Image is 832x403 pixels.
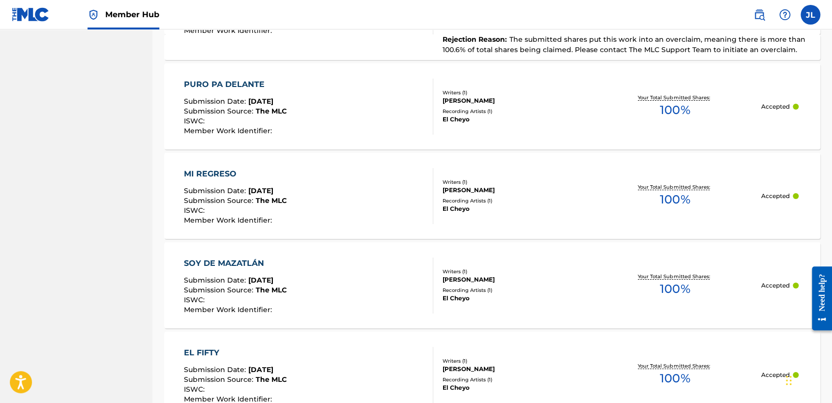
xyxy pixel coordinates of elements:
[443,268,589,275] div: Writers ( 1 )
[184,79,287,90] div: PURO PA DELANTE
[184,258,287,269] div: SOY DE MAZATLÁN
[12,7,50,22] img: MLC Logo
[638,273,712,280] p: Your Total Submitted Shares:
[248,97,273,106] span: [DATE]
[184,305,274,314] span: Member Work Identifier :
[443,178,589,186] div: Writers ( 1 )
[443,96,589,105] div: [PERSON_NAME]
[184,385,207,394] span: ISWC :
[184,206,207,215] span: ISWC :
[184,26,274,35] span: Member Work Identifier :
[443,287,589,294] div: Recording Artists ( 1 )
[804,259,832,338] iframe: Resource Center
[443,365,589,374] div: [PERSON_NAME]
[443,383,589,392] div: El Cheyo
[786,366,792,395] div: Arrastrar
[88,9,99,21] img: Top Rightsholder
[184,216,274,225] span: Member Work Identifier :
[184,295,207,304] span: ISWC :
[443,204,589,213] div: El Cheyo
[443,275,589,284] div: [PERSON_NAME]
[779,9,791,21] img: help
[184,126,274,135] span: Member Work Identifier :
[184,97,248,106] span: Submission Date :
[443,108,589,115] div: Recording Artists ( 1 )
[443,186,589,195] div: [PERSON_NAME]
[783,356,832,403] div: Widget de chat
[184,196,256,205] span: Submission Source :
[761,281,790,290] p: Accepted
[638,183,712,191] p: Your Total Submitted Shares:
[443,197,589,204] div: Recording Artists ( 1 )
[660,191,690,208] span: 100 %
[248,276,273,285] span: [DATE]
[443,89,589,96] div: Writers ( 1 )
[638,362,712,370] p: Your Total Submitted Shares:
[443,294,589,303] div: El Cheyo
[660,101,690,119] span: 100 %
[443,357,589,365] div: Writers ( 1 )
[248,365,273,374] span: [DATE]
[184,286,256,294] span: Submission Source :
[164,242,820,328] a: SOY DE MAZATLÁNSubmission Date:[DATE]Submission Source:The MLCISWC:Member Work Identifier:Writers...
[761,192,790,201] p: Accepted
[184,168,287,180] div: MI REGRESO
[256,375,287,384] span: The MLC
[164,63,820,149] a: PURO PA DELANTESubmission Date:[DATE]Submission Source:The MLCISWC:Member Work Identifier:Writers...
[443,35,805,54] span: The submitted shares put this work into an overclaim, meaning there is more than 100.6% of total ...
[443,115,589,124] div: El Cheyo
[256,107,287,115] span: The MLC
[105,9,159,20] span: Member Hub
[248,186,273,195] span: [DATE]
[761,102,790,111] p: Accepted
[184,375,256,384] span: Submission Source :
[256,196,287,205] span: The MLC
[783,356,832,403] iframe: Chat Widget
[164,153,820,239] a: MI REGRESOSubmission Date:[DATE]Submission Source:The MLCISWC:Member Work Identifier:Writers (1)[...
[749,5,769,25] a: Public Search
[256,286,287,294] span: The MLC
[184,116,207,125] span: ISWC :
[443,35,509,44] span: Rejection Reason :
[638,94,712,101] p: Your Total Submitted Shares:
[184,347,287,359] div: EL FIFTY
[753,9,765,21] img: search
[660,370,690,387] span: 100 %
[775,5,795,25] div: Help
[184,107,256,115] span: Submission Source :
[660,280,690,298] span: 100 %
[184,276,248,285] span: Submission Date :
[801,5,820,25] div: User Menu
[184,186,248,195] span: Submission Date :
[184,365,248,374] span: Submission Date :
[443,376,589,383] div: Recording Artists ( 1 )
[761,371,790,379] p: Accepted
